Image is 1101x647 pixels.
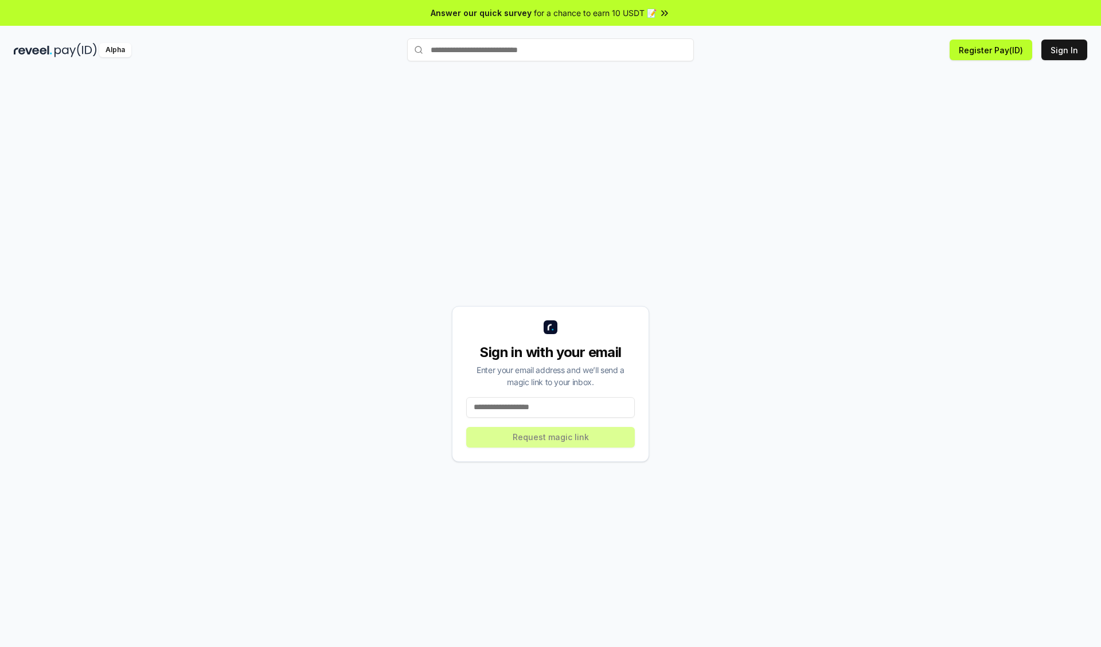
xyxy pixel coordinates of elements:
div: Sign in with your email [466,343,635,362]
img: logo_small [544,320,557,334]
div: Enter your email address and we’ll send a magic link to your inbox. [466,364,635,388]
div: Alpha [99,43,131,57]
button: Register Pay(ID) [950,40,1032,60]
span: Answer our quick survey [431,7,532,19]
span: for a chance to earn 10 USDT 📝 [534,7,657,19]
button: Sign In [1041,40,1087,60]
img: reveel_dark [14,43,52,57]
img: pay_id [54,43,97,57]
